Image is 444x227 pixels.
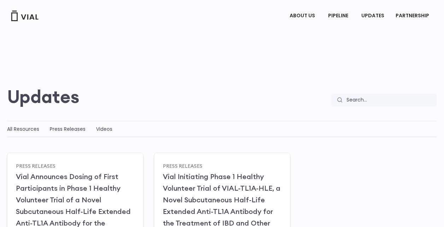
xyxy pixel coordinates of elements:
[342,93,437,107] input: Search...
[163,162,202,169] a: Press Releases
[96,125,112,133] a: Videos
[322,10,355,22] a: PIPELINEMenu Toggle
[7,125,39,133] a: All Resources
[284,10,322,22] a: ABOUT USMenu Toggle
[50,125,85,133] a: Press Releases
[7,86,79,107] h2: Updates
[356,10,390,22] a: UPDATES
[390,10,437,22] a: PARTNERSHIPMenu Toggle
[16,162,55,169] a: Press Releases
[11,11,39,21] img: Vial Logo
